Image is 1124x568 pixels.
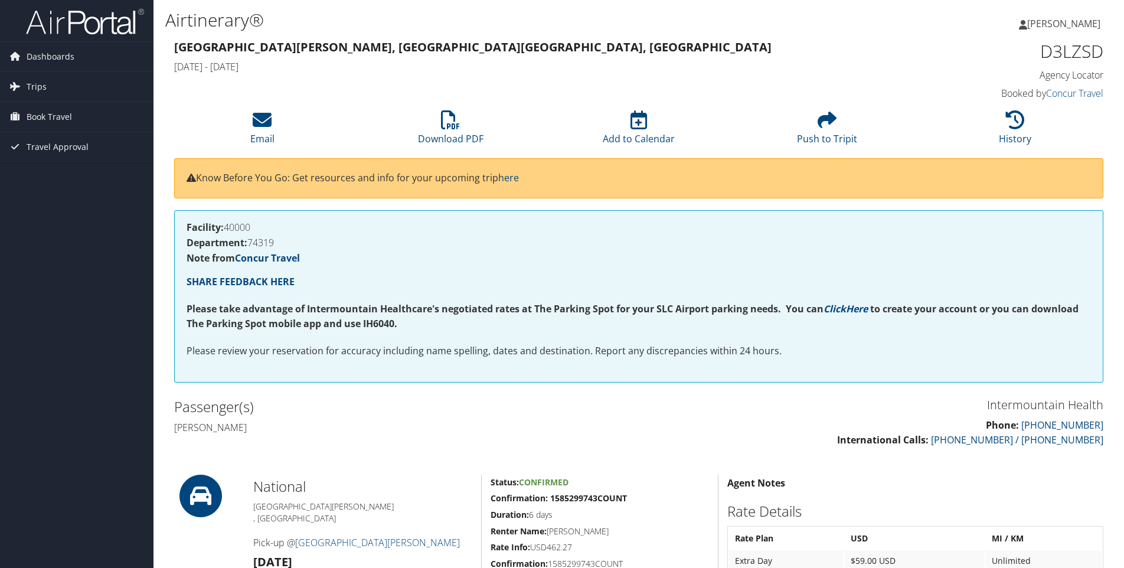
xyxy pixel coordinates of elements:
p: Please review your reservation for accuracy including name spelling, dates and destination. Repor... [187,344,1091,359]
h4: Agency Locator [884,68,1103,81]
strong: International Calls: [837,433,929,446]
h3: Intermountain Health [648,397,1103,413]
a: History [999,117,1031,145]
h1: D3LZSD [884,39,1103,64]
h4: Booked by [884,87,1103,100]
strong: [GEOGRAPHIC_DATA][PERSON_NAME], [GEOGRAPHIC_DATA] [GEOGRAPHIC_DATA], [GEOGRAPHIC_DATA] [174,39,772,55]
h2: National [253,476,472,497]
th: MI / KM [986,528,1102,549]
p: Know Before You Go: Get resources and info for your upcoming trip [187,171,1091,186]
h4: [DATE] - [DATE] [174,60,867,73]
h5: 6 days [491,509,709,521]
a: [GEOGRAPHIC_DATA][PERSON_NAME] [295,536,460,549]
strong: Please take advantage of Intermountain Healthcare's negotiated rates at The Parking Spot for your... [187,302,824,315]
a: [PHONE_NUMBER] / [PHONE_NUMBER] [931,433,1103,446]
strong: Note from [187,252,300,265]
th: USD [845,528,985,549]
span: Dashboards [27,42,74,71]
h4: 40000 [187,223,1091,232]
a: here [498,171,519,184]
span: Book Travel [27,102,72,132]
a: Push to Tripit [797,117,857,145]
strong: Confirmation: 1585299743COUNT [491,492,627,504]
a: Concur Travel [235,252,300,265]
h1: Airtinerary® [165,8,796,32]
h4: [PERSON_NAME] [174,421,630,434]
h5: [GEOGRAPHIC_DATA][PERSON_NAME] , [GEOGRAPHIC_DATA] [253,501,472,524]
strong: Duration: [491,509,529,520]
a: Click [824,302,846,315]
a: Add to Calendar [603,117,675,145]
strong: Renter Name: [491,525,547,537]
span: [PERSON_NAME] [1027,17,1100,30]
a: Download PDF [418,117,483,145]
h2: Passenger(s) [174,397,630,417]
h2: Rate Details [727,501,1103,521]
strong: Facility: [187,221,224,234]
strong: Department: [187,236,247,249]
strong: Phone: [986,419,1019,432]
img: airportal-logo.png [26,8,144,35]
h5: [PERSON_NAME] [491,525,709,537]
span: Travel Approval [27,132,89,162]
a: SHARE FEEDBACK HERE [187,275,295,288]
a: Concur Travel [1046,87,1103,100]
span: Confirmed [519,476,568,488]
a: Email [250,117,275,145]
span: Trips [27,72,47,102]
h4: 74319 [187,238,1091,247]
strong: Status: [491,476,519,488]
strong: Agent Notes [727,476,785,489]
strong: Rate Info: [491,541,530,553]
h4: Pick-up @ [253,536,472,549]
a: [PHONE_NUMBER] [1021,419,1103,432]
th: Rate Plan [729,528,844,549]
h5: USD462.27 [491,541,709,553]
a: [PERSON_NAME] [1019,6,1112,41]
a: Here [846,302,868,315]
